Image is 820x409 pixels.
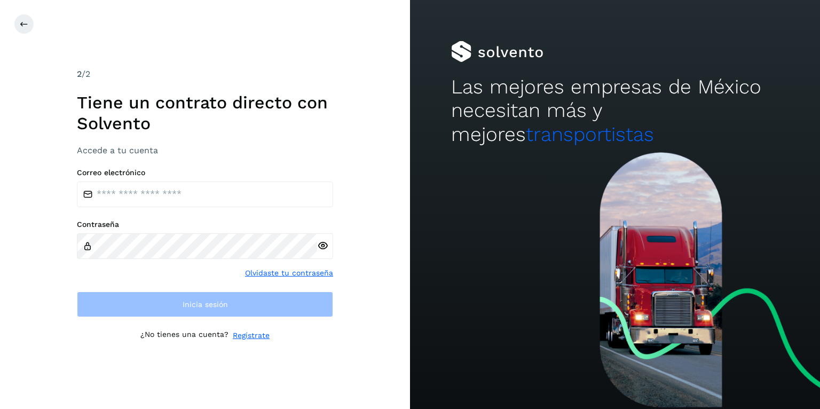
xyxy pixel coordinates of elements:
[77,68,333,81] div: /2
[77,92,333,133] h1: Tiene un contrato directo con Solvento
[77,145,333,155] h3: Accede a tu cuenta
[526,123,654,146] span: transportistas
[245,268,333,279] a: Olvidaste tu contraseña
[77,220,333,229] label: Contraseña
[183,301,228,308] span: Inicia sesión
[140,330,228,341] p: ¿No tienes una cuenta?
[77,168,333,177] label: Correo electrónico
[77,292,333,317] button: Inicia sesión
[77,69,82,79] span: 2
[451,75,779,146] h2: Las mejores empresas de México necesitan más y mejores
[233,330,270,341] a: Regístrate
